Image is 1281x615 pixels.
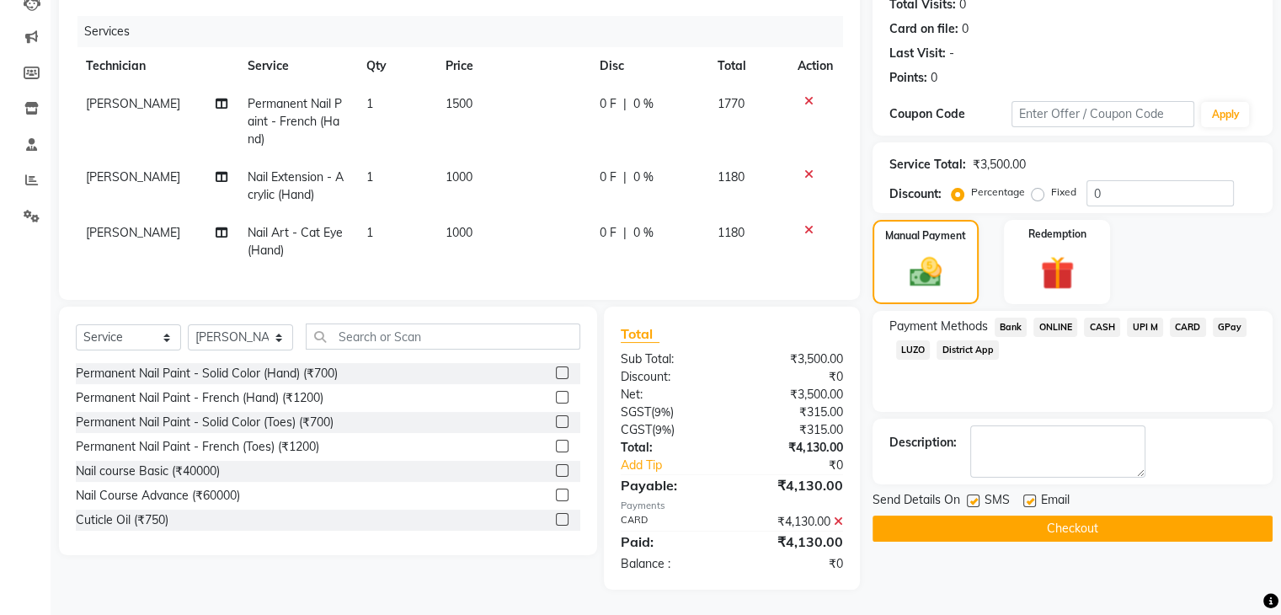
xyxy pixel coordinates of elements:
[446,169,472,184] span: 1000
[1028,227,1086,242] label: Redemption
[973,156,1026,174] div: ₹3,500.00
[608,532,732,552] div: Paid:
[937,340,999,360] span: District App
[889,20,958,38] div: Card on file:
[1033,318,1077,337] span: ONLINE
[873,516,1273,542] button: Checkout
[971,184,1025,200] label: Percentage
[1127,318,1163,337] span: UPI M
[86,169,180,184] span: [PERSON_NAME]
[1041,491,1070,512] span: Email
[718,169,745,184] span: 1180
[995,318,1027,337] span: Bank
[623,168,627,186] span: |
[1030,252,1085,294] img: _gift.svg
[1201,102,1249,127] button: Apply
[621,422,652,437] span: CGST
[608,439,732,457] div: Total:
[654,405,670,419] span: 9%
[76,47,238,85] th: Technician
[931,69,937,87] div: 0
[76,463,220,480] div: Nail course Basic (₹40000)
[889,69,927,87] div: Points:
[76,365,338,382] div: Permanent Nail Paint - Solid Color (Hand) (₹700)
[732,421,856,439] div: ₹315.00
[608,457,752,474] a: Add Tip
[77,16,856,47] div: Services
[1051,184,1076,200] label: Fixed
[248,225,343,258] span: Nail Art - Cat Eye (Hand)
[76,511,168,529] div: Cuticle Oil (₹750)
[949,45,954,62] div: -
[608,404,732,421] div: ( )
[590,47,707,85] th: Disc
[600,168,616,186] span: 0 F
[623,95,627,113] span: |
[787,47,843,85] th: Action
[889,156,966,174] div: Service Total:
[608,513,732,531] div: CARD
[732,404,856,421] div: ₹315.00
[76,487,240,505] div: Nail Course Advance (₹60000)
[885,228,966,243] label: Manual Payment
[633,95,654,113] span: 0 %
[1213,318,1247,337] span: GPay
[707,47,787,85] th: Total
[366,96,373,111] span: 1
[446,225,472,240] span: 1000
[718,225,745,240] span: 1180
[600,224,616,242] span: 0 F
[366,225,373,240] span: 1
[356,47,435,85] th: Qty
[985,491,1010,512] span: SMS
[896,340,931,360] span: LUZO
[446,96,472,111] span: 1500
[621,325,659,343] span: Total
[366,169,373,184] span: 1
[732,513,856,531] div: ₹4,130.00
[621,499,843,513] div: Payments
[889,185,942,203] div: Discount:
[76,438,319,456] div: Permanent Nail Paint - French (Toes) (₹1200)
[889,434,957,452] div: Description:
[732,475,856,495] div: ₹4,130.00
[633,224,654,242] span: 0 %
[873,491,960,512] span: Send Details On
[608,386,732,404] div: Net:
[1170,318,1206,337] span: CARD
[248,169,344,202] span: Nail Extension - Acrylic (Hand)
[889,45,946,62] div: Last Visit:
[732,555,856,573] div: ₹0
[732,532,856,552] div: ₹4,130.00
[752,457,855,474] div: ₹0
[718,96,745,111] span: 1770
[621,404,651,420] span: SGST
[608,368,732,386] div: Discount:
[623,224,627,242] span: |
[1011,101,1195,127] input: Enter Offer / Coupon Code
[76,414,334,431] div: Permanent Nail Paint - Solid Color (Toes) (₹700)
[86,96,180,111] span: [PERSON_NAME]
[76,389,323,407] div: Permanent Nail Paint - French (Hand) (₹1200)
[608,475,732,495] div: Payable:
[600,95,616,113] span: 0 F
[608,555,732,573] div: Balance :
[238,47,356,85] th: Service
[608,421,732,439] div: ( )
[86,225,180,240] span: [PERSON_NAME]
[962,20,969,38] div: 0
[732,368,856,386] div: ₹0
[732,350,856,368] div: ₹3,500.00
[633,168,654,186] span: 0 %
[248,96,342,147] span: Permanent Nail Paint - French (Hand)
[435,47,590,85] th: Price
[889,105,1011,123] div: Coupon Code
[889,318,988,335] span: Payment Methods
[1084,318,1120,337] span: CASH
[306,324,580,350] input: Search or Scan
[732,439,856,457] div: ₹4,130.00
[732,386,856,404] div: ₹3,500.00
[608,350,732,368] div: Sub Total:
[899,254,952,291] img: _cash.svg
[655,423,671,436] span: 9%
